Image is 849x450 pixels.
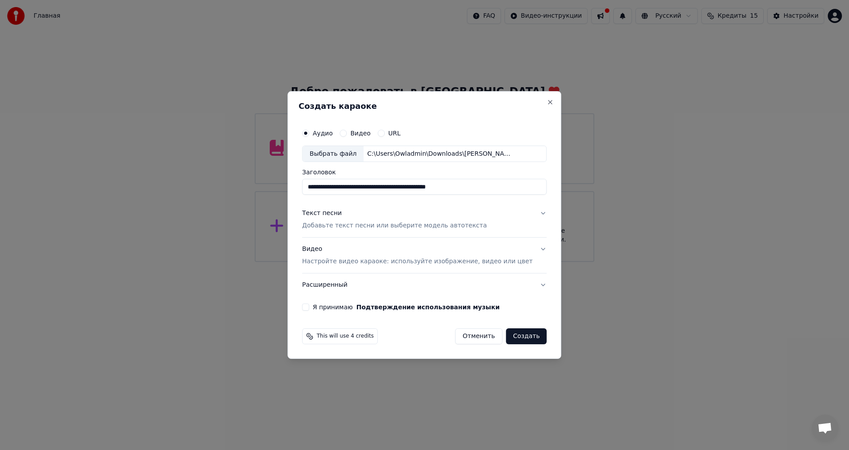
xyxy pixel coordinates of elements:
label: Заголовок [302,169,547,176]
p: Настройте видео караоке: используйте изображение, видео или цвет [302,257,532,266]
div: Текст песни [302,209,342,218]
button: ВидеоНастройте видео караоке: используйте изображение, видео или цвет [302,238,547,273]
button: Я принимаю [356,304,500,310]
div: Видео [302,245,532,266]
button: Отменить [455,328,502,344]
div: C:\Users\Owladmin\Downloads\[PERSON_NAME] - Знак Водолея (Cover) [[DOMAIN_NAME]].mp3 [363,150,514,158]
span: This will use 4 credits [317,333,374,340]
button: Расширенный [302,273,547,296]
div: Выбрать файл [302,146,363,162]
label: Видео [350,130,371,136]
button: Создать [506,328,547,344]
label: Аудио [313,130,333,136]
label: URL [388,130,401,136]
h2: Создать караоке [298,102,550,110]
label: Я принимаю [313,304,500,310]
button: Текст песниДобавьте текст песни или выберите модель автотекста [302,202,547,238]
p: Добавьте текст песни или выберите модель автотекста [302,222,487,231]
